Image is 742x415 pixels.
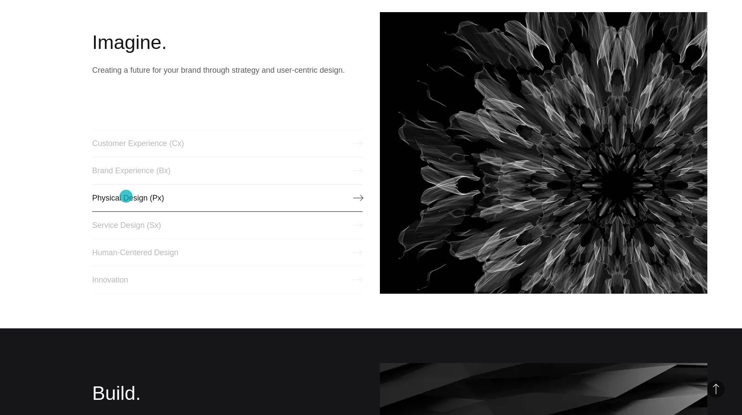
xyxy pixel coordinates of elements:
[92,380,363,406] h2: Build.
[707,380,725,398] button: Back to Top
[92,64,363,76] p: Creating a future for your brand through strategy and user-centric design.
[92,130,363,157] a: Customer Experience (Cx)
[92,239,363,266] a: Human-Centered Design
[92,184,363,212] a: Physical Design (Px)
[92,211,363,239] a: Service Design (Sx)
[92,266,363,294] a: Innovation
[92,29,363,55] h2: Imagine.
[92,157,363,185] a: Brand Experience (Bx)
